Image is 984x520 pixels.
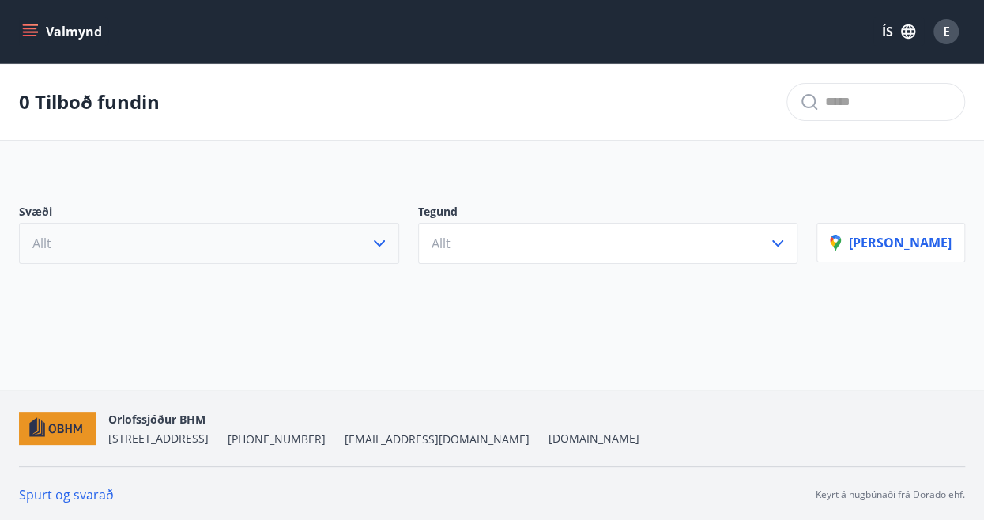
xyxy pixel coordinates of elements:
[19,412,96,446] img: c7HIBRK87IHNqKbXD1qOiSZFdQtg2UzkX3TnRQ1O.png
[19,204,399,223] p: Svæði
[816,488,965,502] p: Keyrt á hugbúnaði frá Dorado ehf.
[816,223,965,262] button: [PERSON_NAME]
[927,13,965,51] button: E
[108,412,205,427] span: Orlofssjóður BHM
[228,431,326,447] span: [PHONE_NUMBER]
[19,89,160,115] p: 0 Tilboð fundin
[345,431,530,447] span: [EMAIL_ADDRESS][DOMAIN_NAME]
[19,486,114,503] a: Spurt og svarað
[19,223,399,264] button: Allt
[19,17,108,46] button: menu
[418,223,798,264] button: Allt
[108,431,209,446] span: [STREET_ADDRESS]
[432,235,451,252] span: Allt
[549,431,639,446] a: [DOMAIN_NAME]
[32,235,51,252] span: Allt
[943,23,950,40] span: E
[830,234,952,251] p: [PERSON_NAME]
[873,17,924,46] button: ÍS
[418,204,798,223] p: Tegund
